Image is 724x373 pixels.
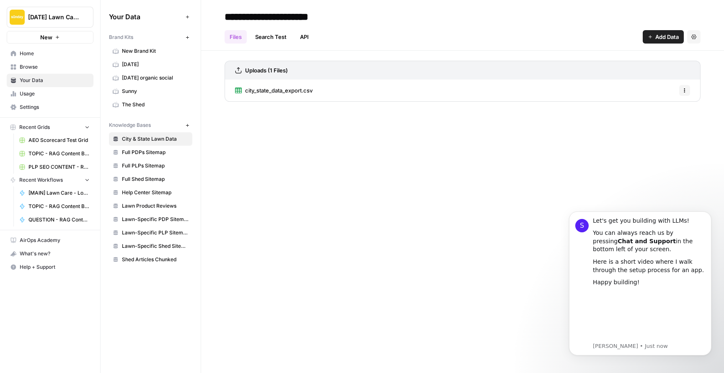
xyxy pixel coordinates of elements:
[28,163,90,171] span: PLP SEO CONTENT - REVISED
[109,146,192,159] a: Full PDPs Sitemap
[7,87,93,100] a: Usage
[16,213,93,226] a: QUESTION - RAG Content Brief
[28,150,90,157] span: TOPIC - RAG Content Brief Grid
[36,92,149,142] iframe: youtube
[7,260,93,274] button: Help + Support
[28,216,90,224] span: QUESTION - RAG Content Brief
[122,47,189,55] span: New Brand Kit
[122,189,189,196] span: Help Center Sitemap
[36,144,149,151] p: Message from Steven, sent Just now
[109,98,192,111] a: The Shed
[7,47,93,60] a: Home
[109,172,192,186] a: Full Shed Sitemap
[19,176,63,184] span: Recent Workflows
[109,121,151,129] span: Knowledge Bases
[295,30,314,44] a: API
[109,85,192,98] a: Sunny
[109,159,192,172] a: Full PLPs Sitemap
[122,101,189,108] span: The Shed
[7,31,93,44] button: New
[16,200,93,213] a: TOPIC - RAG Content Brief
[235,80,313,101] a: city_state_data_export.csv
[109,58,192,71] a: [DATE]
[109,239,192,253] a: Lawn-Specific Shed Sitemap
[245,86,313,95] span: city_state_data_export.csv
[225,30,247,44] a: Files
[643,30,684,44] button: Add Data
[20,103,90,111] span: Settings
[109,199,192,213] a: Lawn Product Reviews
[122,74,189,82] span: [DATE] organic social
[16,147,93,160] a: TOPIC - RAG Content Brief Grid
[28,203,90,210] span: TOPIC - RAG Content Brief
[122,216,189,223] span: Lawn-Specific PDP Sitemap
[7,121,93,134] button: Recent Grids
[7,247,93,260] div: What's new?
[16,186,93,200] a: [MAIN] Lawn Care - Local pSEO Page Generator [[PERSON_NAME]]
[109,226,192,239] a: Lawn-Specific PLP Sitemap
[20,263,90,271] span: Help + Support
[19,123,50,131] span: Recent Grids
[109,213,192,226] a: Lawn-Specific PDP Sitemap
[16,160,93,174] a: PLP SEO CONTENT - REVISED
[655,33,679,41] span: Add Data
[20,50,90,57] span: Home
[7,247,93,260] button: What's new?
[109,12,182,22] span: Your Data
[40,33,52,41] span: New
[122,202,189,210] span: Lawn Product Reviews
[16,134,93,147] a: AEO Scorecard Test Grid
[7,100,93,114] a: Settings
[28,136,90,144] span: AEO Scorecard Test Grid
[235,61,288,80] a: Uploads (1 Files)
[7,174,93,186] button: Recent Workflows
[28,189,90,197] span: [MAIN] Lawn Care - Local pSEO Page Generator [[PERSON_NAME]]
[7,7,93,28] button: Workspace: Sunday Lawn Care
[7,234,93,247] a: AirOps Academy
[7,60,93,74] a: Browse
[20,63,90,71] span: Browse
[20,77,90,84] span: Your Data
[122,175,189,183] span: Full Shed Sitemap
[122,162,189,170] span: Full PLPs Sitemap
[20,90,90,98] span: Usage
[122,229,189,237] span: Lawn-Specific PLP Sitemap
[122,135,189,143] span: City & State Lawn Data
[245,66,288,75] h3: Uploads (1 Files)
[122,256,189,263] span: Shed Articles Chunked
[28,13,79,21] span: [DATE] Lawn Care
[250,30,292,44] a: Search Test
[20,237,90,244] span: AirOps Academy
[109,33,133,41] span: Brand Kits
[122,242,189,250] span: Lawn-Specific Shed Sitemap
[556,199,724,369] iframe: Intercom notifications message
[109,186,192,199] a: Help Center Sitemap
[109,132,192,146] a: City & State Lawn Data
[7,74,93,87] a: Your Data
[122,61,189,68] span: [DATE]
[10,10,25,25] img: Sunday Lawn Care Logo
[109,71,192,85] a: [DATE] organic social
[109,44,192,58] a: New Brand Kit
[109,253,192,266] a: Shed Articles Chunked
[122,87,189,95] span: Sunny
[122,149,189,156] span: Full PDPs Sitemap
